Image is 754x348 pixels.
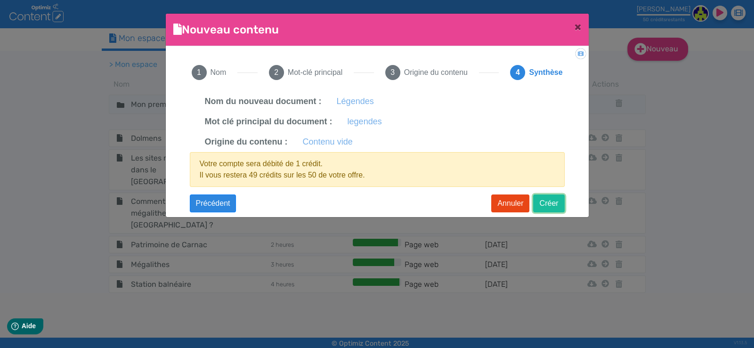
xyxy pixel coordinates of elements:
[190,194,236,212] button: Précédent
[303,136,353,148] label: Contenu vide
[374,54,479,91] button: 3Origine du contenu
[337,95,374,108] label: Légendes
[533,194,564,212] button: Créer
[205,115,332,128] label: Mot clé principal du document :
[200,171,363,179] span: Il vous restera 49 crédits sur les 50 de votre offre
[173,21,279,38] h4: Nouveau contenu
[567,14,589,40] button: Close
[491,194,529,212] button: Annuler
[258,54,354,91] button: 2Mot-clé principal
[510,65,525,80] span: 4
[288,67,342,78] span: Mot-clé principal
[404,67,468,78] span: Origine du contenu
[190,152,565,187] div: Votre compte sera débité de 1 crédit. .
[192,65,207,80] span: 1
[205,136,288,148] label: Origine du contenu :
[211,67,227,78] span: Nom
[385,65,400,80] span: 3
[575,20,581,33] span: ×
[529,67,562,78] span: Synthèse
[499,54,574,91] button: 4Synthèse
[269,65,284,80] span: 2
[180,54,238,91] button: 1Nom
[348,115,382,128] label: legendes
[205,95,322,108] label: Nom du nouveau document :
